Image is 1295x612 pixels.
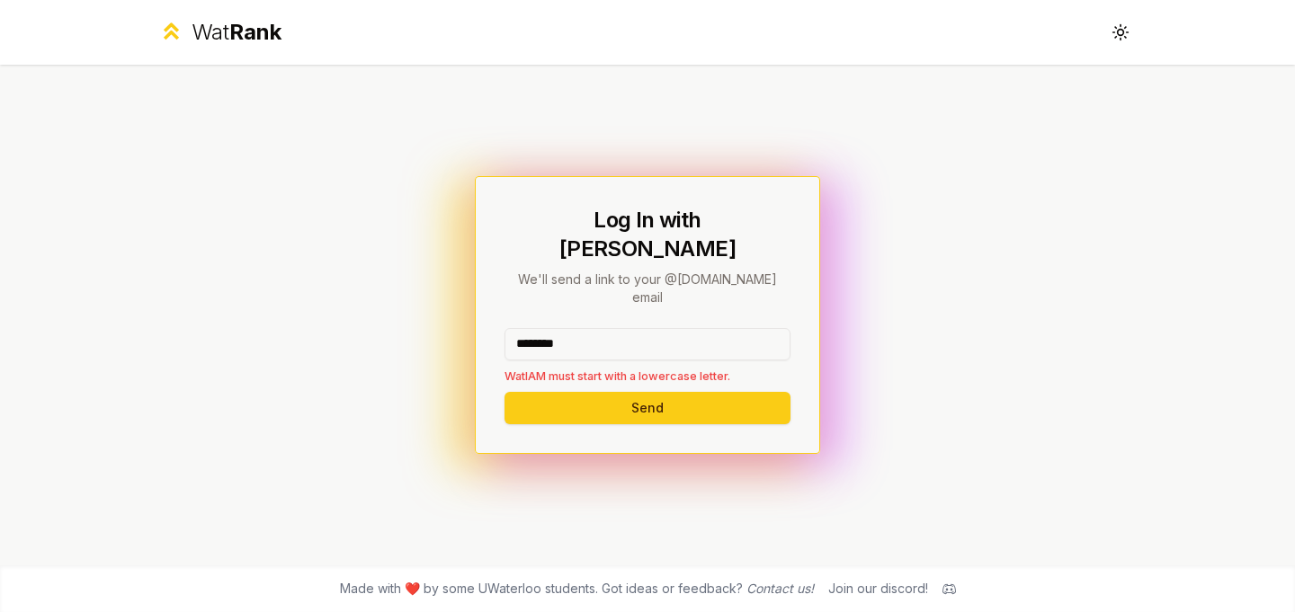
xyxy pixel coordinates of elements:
a: Contact us! [746,581,814,596]
p: We'll send a link to your @[DOMAIN_NAME] email [505,271,790,306]
button: Send [505,392,790,424]
a: WatRank [158,18,281,47]
div: Join our discord! [828,580,928,598]
span: Rank [229,19,281,45]
div: Wat [192,18,281,47]
span: Made with ❤️ by some UWaterloo students. Got ideas or feedback? [340,580,814,598]
h1: Log In with [PERSON_NAME] [505,206,790,263]
p: WatIAM must start with a lowercase letter. [505,368,790,385]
